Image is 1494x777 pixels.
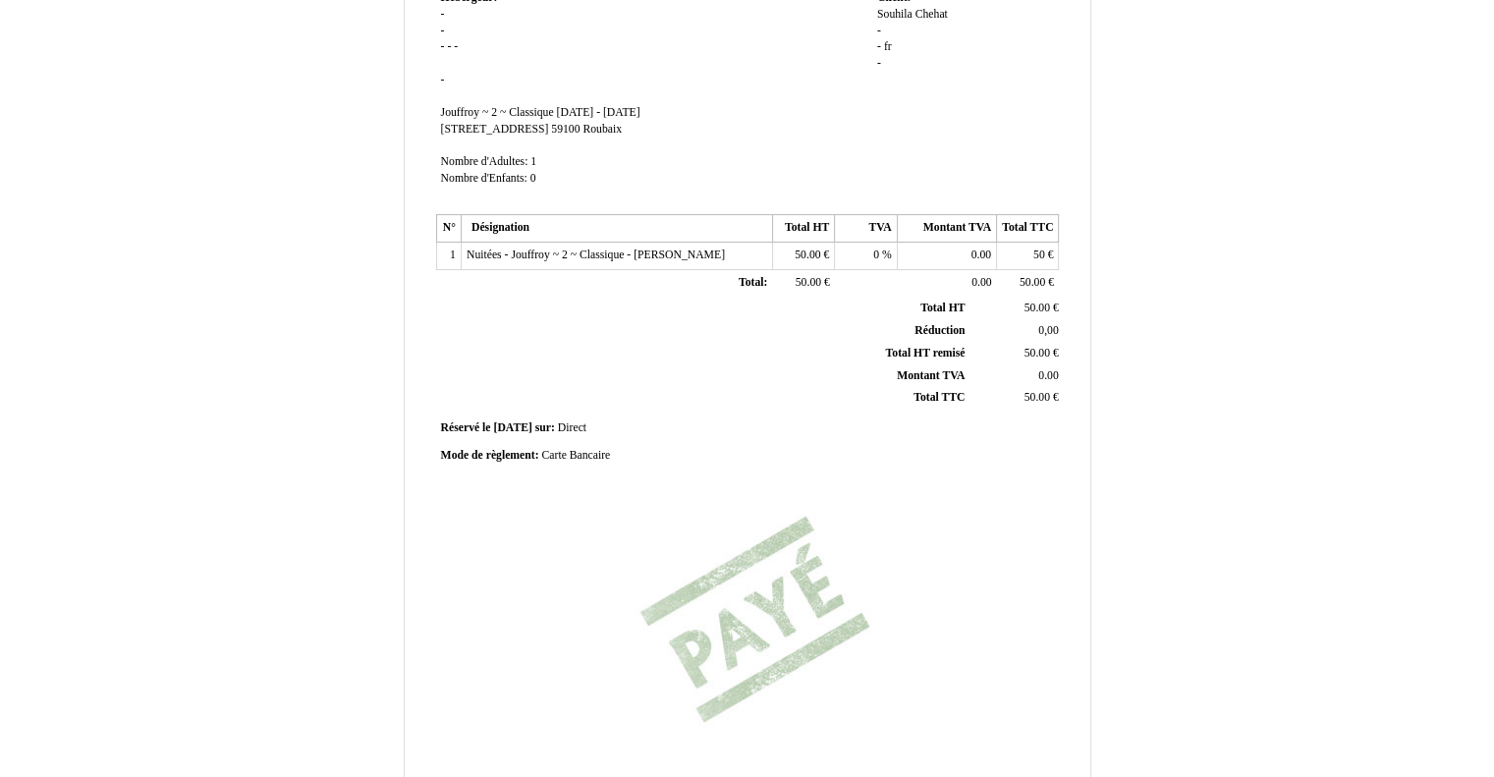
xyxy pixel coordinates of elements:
[467,249,725,261] span: Nuitées - Jouffroy ~ 2 ~ Classique - [PERSON_NAME]
[530,155,536,168] span: 1
[551,123,580,136] span: 59100
[1024,347,1050,360] span: 50.00
[1038,369,1058,382] span: 0.00
[1020,276,1045,289] span: 50.00
[920,302,965,314] span: Total HT
[441,421,491,434] span: Réservé le
[835,243,897,270] td: %
[436,215,461,243] th: N°
[441,25,445,37] span: -
[795,249,820,261] span: 50.00
[493,421,531,434] span: [DATE]
[1033,249,1045,261] span: 50
[582,123,622,136] span: Roubaix
[441,449,539,462] span: Mode de règlement:
[454,40,458,53] span: -
[1024,391,1050,404] span: 50.00
[441,106,554,119] span: Jouffroy ~ 2 ~ Classique
[535,421,555,434] span: sur:
[873,249,879,261] span: 0
[441,40,445,53] span: -
[971,249,991,261] span: 0.00
[877,25,881,37] span: -
[441,155,528,168] span: Nombre d'Adultes:
[877,57,881,70] span: -
[441,172,527,185] span: Nombre d'Enfants:
[914,324,965,337] span: Réduction
[556,106,639,119] span: [DATE] - [DATE]
[971,276,991,289] span: 0.00
[1038,324,1058,337] span: 0,00
[461,215,772,243] th: Désignation
[447,40,451,53] span: -
[997,269,1059,297] td: €
[1024,302,1050,314] span: 50.00
[441,74,445,86] span: -
[913,391,965,404] span: Total TTC
[997,243,1059,270] td: €
[968,387,1062,410] td: €
[739,276,767,289] span: Total:
[772,243,834,270] td: €
[441,8,445,21] span: -
[530,172,536,185] span: 0
[897,369,965,382] span: Montant TVA
[558,421,586,434] span: Direct
[772,215,834,243] th: Total HT
[968,298,1062,319] td: €
[877,40,881,53] span: -
[877,8,913,21] span: Souhila
[835,215,897,243] th: TVA
[885,347,965,360] span: Total HT remisé
[441,123,549,136] span: [STREET_ADDRESS]
[884,40,892,53] span: fr
[796,276,821,289] span: 50.00
[968,342,1062,364] td: €
[436,243,461,270] td: 1
[915,8,948,21] span: Chehat
[541,449,610,462] span: Carte Bancaire
[997,215,1059,243] th: Total TTC
[772,269,834,297] td: €
[897,215,996,243] th: Montant TVA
